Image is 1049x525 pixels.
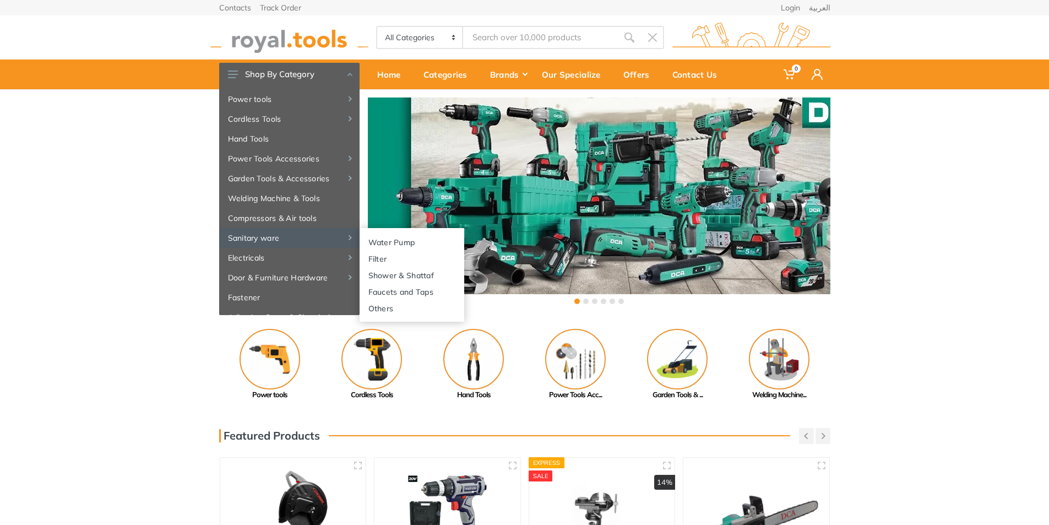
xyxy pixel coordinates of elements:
[219,149,360,169] a: Power Tools Accessories
[219,307,360,327] a: Adhesive, Spray & Chemical
[219,63,360,86] button: Shop By Category
[616,59,665,89] a: Offers
[369,59,416,89] a: Home
[534,59,616,89] a: Our Specialize
[416,59,482,89] a: Categories
[423,389,525,400] div: Hand Tools
[360,250,464,267] a: Filter
[525,329,627,400] a: Power Tools Acc...
[210,23,368,53] img: royal.tools Logo
[781,4,800,12] a: Login
[534,63,616,86] div: Our Specialize
[627,389,729,400] div: Garden Tools & ...
[219,228,360,248] a: Sanitary ware
[627,329,729,400] a: Garden Tools & ...
[219,248,360,268] a: Electricals
[219,208,360,228] a: Compressors & Air tools
[729,389,830,400] div: Welding Machine...
[321,329,423,400] a: Cordless Tools
[529,470,553,481] div: SALE
[529,457,565,468] div: Express
[377,27,464,48] select: Category
[321,389,423,400] div: Cordless Tools
[341,329,402,389] img: Royal - Cordless Tools
[360,283,464,300] a: Faucets and Taps
[219,389,321,400] div: Power tools
[360,234,464,250] a: Water Pump
[729,329,830,400] a: Welding Machine...
[219,188,360,208] a: Welding Machine & Tools
[240,329,300,389] img: Royal - Power tools
[672,23,830,53] img: royal.tools Logo
[219,329,321,400] a: Power tools
[260,4,301,12] a: Track Order
[219,4,251,12] a: Contacts
[416,63,482,86] div: Categories
[360,267,464,283] a: Shower & Shattaf
[219,129,360,149] a: Hand Tools
[616,63,665,86] div: Offers
[809,4,830,12] a: العربية
[792,64,801,73] span: 0
[219,109,360,129] a: Cordless Tools
[654,475,675,490] div: 14%
[525,389,627,400] div: Power Tools Acc...
[776,59,804,89] a: 0
[423,329,525,400] a: Hand Tools
[665,63,732,86] div: Contact Us
[219,268,360,288] a: Door & Furniture Hardware
[219,429,320,442] h3: Featured Products
[545,329,606,389] img: Royal - Power Tools Accessories
[219,169,360,188] a: Garden Tools & Accessories
[369,63,416,86] div: Home
[665,59,732,89] a: Contact Us
[482,63,534,86] div: Brands
[749,329,809,389] img: Royal - Welding Machine & Tools
[219,89,360,109] a: Power tools
[463,26,617,49] input: Site search
[443,329,504,389] img: Royal - Hand Tools
[360,300,464,316] a: Others
[219,288,360,307] a: Fastener
[647,329,708,389] img: Royal - Garden Tools & Accessories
